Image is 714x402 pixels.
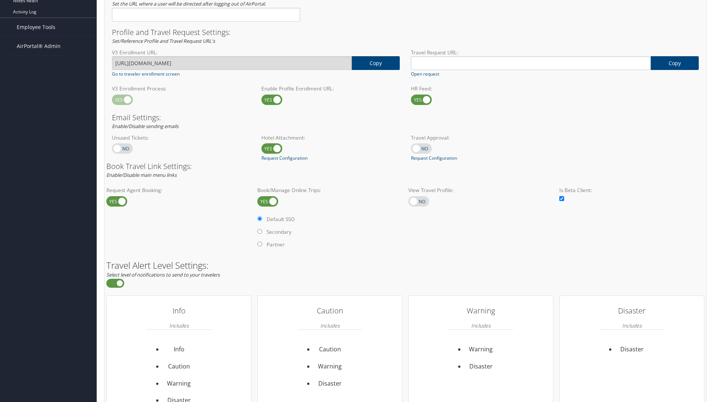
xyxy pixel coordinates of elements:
label: Book/Manage Online Trips: [257,186,402,194]
li: Disaster [465,358,497,375]
h3: Caution [297,303,362,318]
li: Warning [314,358,346,375]
em: Enable/Disable main menu links [106,172,177,178]
em: Enable/Disable sending emails [112,123,178,130]
label: Default SSO [267,216,295,223]
h3: Profile and Travel Request Settings: [112,29,699,36]
em: Set the URL where a user will be directed after logging out of AirPortal. [112,0,266,7]
li: Disaster [314,375,346,392]
label: Travel Request URL: [411,49,699,56]
label: Is Beta Client: [559,186,704,194]
span: Employee Tools [17,18,55,36]
li: Caution [163,358,195,375]
em: Includes [471,318,491,333]
li: Warning [465,341,497,358]
a: Request Configuration [261,155,308,162]
a: copy [352,56,400,70]
label: Request Agent Booking: [106,186,251,194]
label: V3 Enrollment Process: [112,85,250,92]
label: Secondary [267,228,292,236]
li: Caution [314,341,346,358]
li: Info [163,341,195,358]
label: Travel Approval: [411,134,549,141]
label: View Travel Profile: [408,186,553,194]
label: HR Feed: [411,85,549,92]
label: Hotel Attachment: [261,134,400,141]
label: Partner [267,241,285,248]
em: Includes [622,318,641,333]
h3: Warning [448,303,513,318]
li: Disaster [616,341,648,358]
a: Open request [411,71,439,77]
h3: Info [147,303,211,318]
span: AirPortal® Admin [17,37,61,55]
h3: Email Settings: [112,114,699,121]
a: copy [651,56,699,70]
em: Includes [320,318,340,333]
label: Enable Profile Enrollment URL: [261,85,400,92]
h3: Disaster [599,303,664,318]
h3: Book Travel Link Settings: [106,163,704,170]
em: Includes [169,318,189,333]
label: Unused Tickets: [112,134,250,141]
a: Request Configuration [411,155,457,162]
h2: Travel Alert Level Settings: [106,261,704,270]
em: Set/Reference Profile and Travel Request URL's [112,38,215,44]
a: Go to traveler enrollment screen [112,71,180,77]
li: Warning [163,375,195,392]
label: V3 Enrollment URL: [112,49,400,56]
em: Select level of notifications to send to your travelers [106,271,220,278]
